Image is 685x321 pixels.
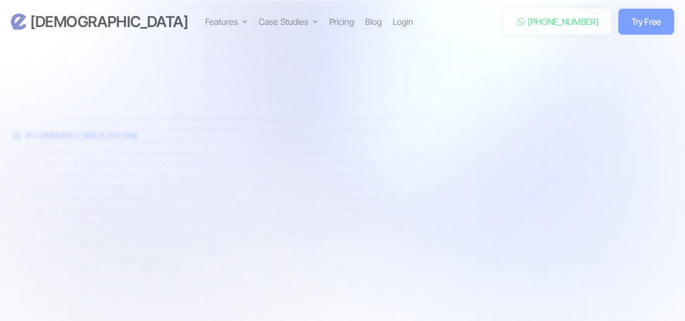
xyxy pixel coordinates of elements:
a: Login [393,15,413,28]
h3: [DEMOGRAPHIC_DATA] [30,12,188,31]
a: Pricing [329,15,354,28]
div: Case Studies [259,15,318,28]
a: [PHONE_NUMBER] [504,9,612,35]
a: home [11,12,188,31]
div: Case Studies [259,15,309,28]
div: [PHONE_NUMBER] [528,15,599,28]
a: Blog [365,15,382,28]
div: Features [205,15,248,28]
a: Try Free [618,9,674,35]
div: Features [205,15,238,28]
div: #1 Community SMS Platform [25,130,137,141]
